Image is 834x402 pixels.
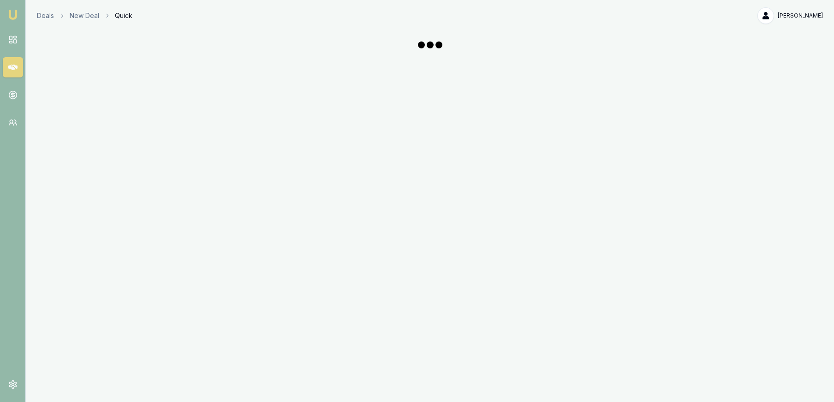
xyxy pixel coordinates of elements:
img: emu-icon-u.png [7,9,18,20]
nav: breadcrumb [37,11,132,20]
span: Quick [115,11,132,20]
a: New Deal [70,11,99,20]
span: [PERSON_NAME] [778,12,823,19]
a: Deals [37,11,54,20]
